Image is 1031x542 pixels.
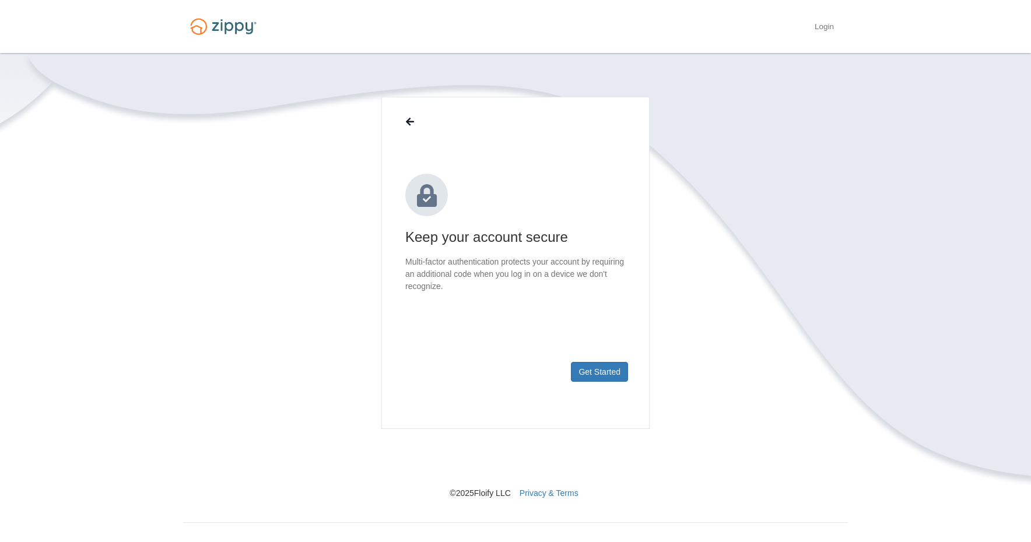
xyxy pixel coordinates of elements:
[405,256,626,293] p: Multi-factor authentication protects your account by requiring an additional code when you log in...
[183,429,848,499] nav: © 2025 Floify LLC
[405,228,626,247] h1: Keep your account secure
[183,13,264,40] img: Logo
[571,362,628,382] button: Get Started
[520,488,578,498] a: Privacy & Terms
[815,22,834,34] a: Login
